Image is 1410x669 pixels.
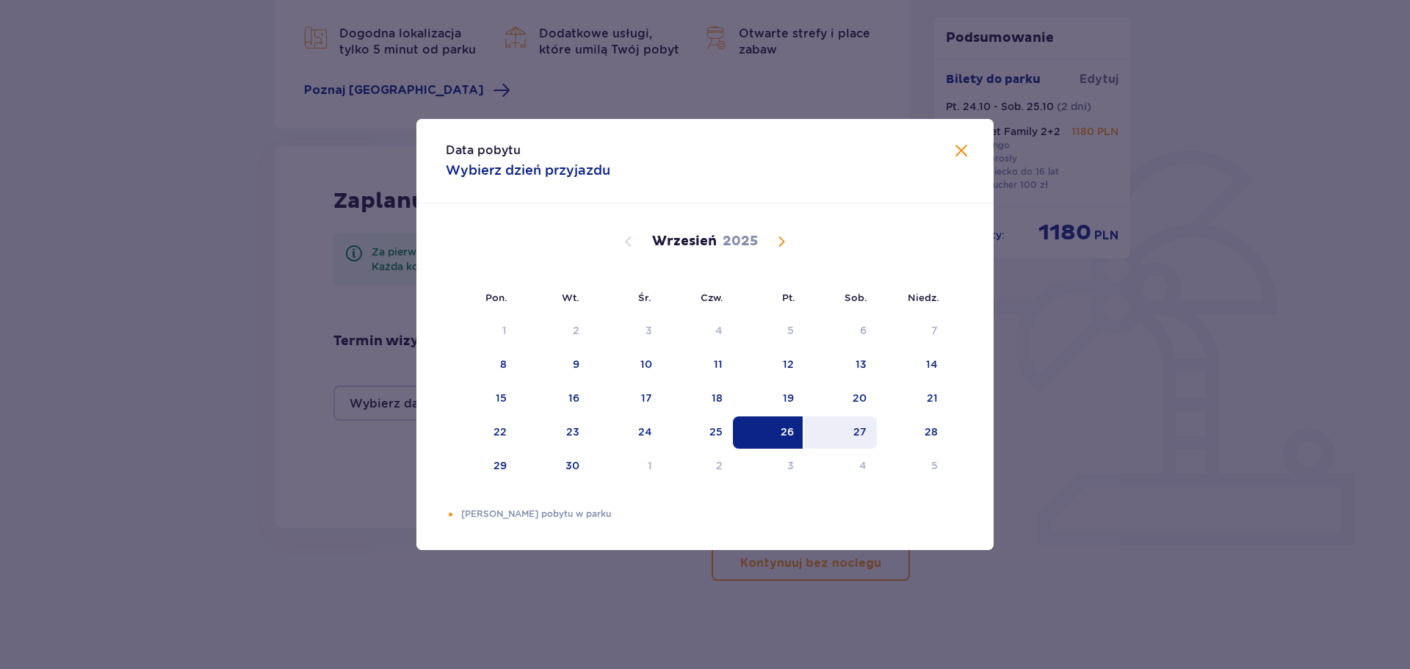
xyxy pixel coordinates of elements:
[517,349,590,381] td: Choose wtorek, 9 września 2025 as your check-out date. It’s available.
[701,292,723,303] small: Czw.
[496,391,507,405] div: 15
[733,450,804,482] td: Choose piątek, 3 października 2025 as your check-out date. It’s available.
[446,162,610,179] p: Wybierz dzień przyjazdu
[804,349,877,381] td: Choose sobota, 13 września 2025 as your check-out date. It’s available.
[733,383,804,415] td: Choose piątek, 19 września 2025 as your check-out date. It’s available.
[877,416,948,449] td: Choose niedziela, 28 września 2025 as your check-out date. It’s available.
[461,507,964,521] p: [PERSON_NAME] pobytu w parku
[733,315,804,347] td: Not available. piątek, 5 września 2025
[500,357,507,372] div: 8
[640,357,652,372] div: 10
[517,383,590,415] td: Choose wtorek, 16 września 2025 as your check-out date. It’s available.
[787,458,794,473] div: 3
[787,323,794,338] div: 5
[517,315,590,347] td: Not available. wtorek, 2 września 2025
[638,292,651,303] small: Śr.
[565,458,579,473] div: 30
[877,315,948,347] td: Not available. niedziela, 7 września 2025
[446,450,517,482] td: Choose poniedziałek, 29 września 2025 as your check-out date. It’s available.
[517,416,590,449] td: Choose wtorek, 23 września 2025 as your check-out date. It’s available.
[590,383,662,415] td: Choose środa, 17 września 2025 as your check-out date. It’s available.
[590,315,662,347] td: Not available. środa, 3 września 2025
[715,323,723,338] div: 4
[641,391,652,405] div: 17
[638,424,652,439] div: 24
[446,142,521,159] p: Data pobytu
[733,349,804,381] td: Choose piątek, 12 września 2025 as your check-out date. It’s available.
[493,458,507,473] div: 29
[782,292,795,303] small: Pt.
[804,315,877,347] td: Not available. sobota, 6 września 2025
[877,349,948,381] td: Choose niedziela, 14 września 2025 as your check-out date. It’s available.
[446,315,517,347] td: Not available. poniedziałek, 1 września 2025
[877,450,948,482] td: Choose niedziela, 5 października 2025 as your check-out date. It’s available.
[662,315,734,347] td: Not available. czwartek, 4 września 2025
[416,203,994,507] div: Calendar
[493,424,507,439] div: 22
[662,349,734,381] td: Choose czwartek, 11 września 2025 as your check-out date. It’s available.
[853,424,867,439] div: 27
[714,357,723,372] div: 11
[853,391,867,405] div: 20
[573,323,579,338] div: 2
[446,383,517,415] td: Choose poniedziałek, 15 września 2025 as your check-out date. It’s available.
[568,391,579,405] div: 16
[652,233,717,250] p: Wrzesień
[590,349,662,381] td: Choose środa, 10 września 2025 as your check-out date. It’s available.
[485,292,507,303] small: Pon.
[590,450,662,482] td: Choose środa, 1 października 2025 as your check-out date. It’s available.
[712,391,723,405] div: 18
[856,357,867,372] div: 13
[783,357,794,372] div: 12
[566,424,579,439] div: 23
[662,450,734,482] td: Choose czwartek, 2 października 2025 as your check-out date. It’s available.
[646,323,652,338] div: 3
[446,349,517,381] td: Choose poniedziałek, 8 września 2025 as your check-out date. It’s available.
[860,323,867,338] div: 6
[648,458,652,473] div: 1
[716,458,723,473] div: 2
[804,450,877,482] td: Choose sobota, 4 października 2025 as your check-out date. It’s available.
[804,416,877,449] td: Choose sobota, 27 września 2025 as your check-out date. It’s available.
[517,450,590,482] td: Choose wtorek, 30 września 2025 as your check-out date. It’s available.
[908,292,939,303] small: Niedz.
[573,357,579,372] div: 9
[662,416,734,449] td: Choose czwartek, 25 września 2025 as your check-out date. It’s available.
[502,323,507,338] div: 1
[709,424,723,439] div: 25
[877,383,948,415] td: Choose niedziela, 21 września 2025 as your check-out date. It’s available.
[783,391,794,405] div: 19
[859,458,867,473] div: 4
[562,292,579,303] small: Wt.
[590,416,662,449] td: Choose środa, 24 września 2025 as your check-out date. It’s available.
[845,292,867,303] small: Sob.
[733,416,804,449] td: Selected as start date. piątek, 26 września 2025
[446,416,517,449] td: Choose poniedziałek, 22 września 2025 as your check-out date. It’s available.
[723,233,758,250] p: 2025
[662,383,734,415] td: Choose czwartek, 18 września 2025 as your check-out date. It’s available.
[781,424,794,439] div: 26
[804,383,877,415] td: Choose sobota, 20 września 2025 as your check-out date. It’s available.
